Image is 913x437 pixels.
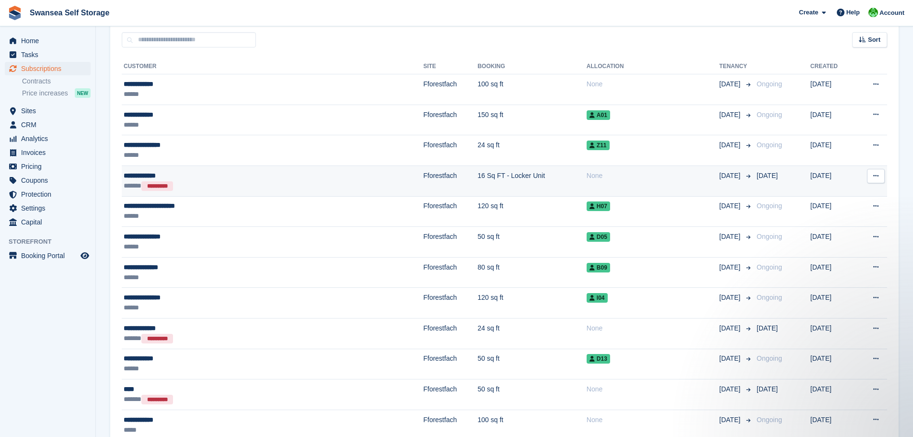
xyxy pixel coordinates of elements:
[79,250,91,261] a: Preview store
[587,293,608,303] span: I04
[587,263,610,272] span: B09
[477,196,586,227] td: 120 sq ft
[5,249,91,262] a: menu
[587,59,719,74] th: Allocation
[587,232,610,242] span: D05
[477,349,586,379] td: 50 sq ft
[477,165,586,196] td: 16 Sq FT - Locker Unit
[5,34,91,47] a: menu
[423,288,477,319] td: Fforestfach
[719,384,742,394] span: [DATE]
[423,349,477,379] td: Fforestfach
[719,415,742,425] span: [DATE]
[21,174,79,187] span: Coupons
[810,257,855,288] td: [DATE]
[868,8,878,17] img: Andrew Robbins
[587,171,719,181] div: None
[22,89,68,98] span: Price increases
[477,59,586,74] th: Booking
[477,379,586,410] td: 50 sq ft
[799,8,818,17] span: Create
[810,288,855,319] td: [DATE]
[810,74,855,105] td: [DATE]
[423,135,477,166] td: Fforestfach
[8,6,22,20] img: stora-icon-8386f47178a22dfd0bd8f6a31ec36ba5ce8667c1dd55bd0f319d3a0aa187defe.svg
[810,59,855,74] th: Created
[21,160,79,173] span: Pricing
[423,165,477,196] td: Fforestfach
[21,146,79,159] span: Invoices
[5,118,91,131] a: menu
[423,318,477,349] td: Fforestfach
[21,201,79,215] span: Settings
[5,146,91,159] a: menu
[477,105,586,135] td: 150 sq ft
[5,215,91,229] a: menu
[21,62,79,75] span: Subscriptions
[868,35,880,45] span: Sort
[21,48,79,61] span: Tasks
[26,5,113,21] a: Swansea Self Storage
[587,415,719,425] div: None
[21,249,79,262] span: Booking Portal
[757,233,782,240] span: Ongoing
[810,227,855,258] td: [DATE]
[810,105,855,135] td: [DATE]
[5,132,91,145] a: menu
[587,79,719,89] div: None
[423,196,477,227] td: Fforestfach
[587,354,610,364] span: D13
[719,354,742,364] span: [DATE]
[757,416,782,424] span: Ongoing
[810,196,855,227] td: [DATE]
[5,48,91,61] a: menu
[5,188,91,201] a: menu
[757,385,778,393] span: [DATE]
[719,59,753,74] th: Tenancy
[757,202,782,210] span: Ongoing
[810,349,855,379] td: [DATE]
[587,110,610,120] span: A01
[423,227,477,258] td: Fforestfach
[5,160,91,173] a: menu
[757,263,782,271] span: Ongoing
[477,135,586,166] td: 24 sq ft
[423,74,477,105] td: Fforestfach
[477,74,586,105] td: 100 sq ft
[719,110,742,120] span: [DATE]
[21,188,79,201] span: Protection
[423,105,477,135] td: Fforestfach
[122,59,423,74] th: Customer
[719,232,742,242] span: [DATE]
[846,8,860,17] span: Help
[757,294,782,301] span: Ongoing
[5,104,91,118] a: menu
[587,384,719,394] div: None
[757,354,782,362] span: Ongoing
[879,8,904,18] span: Account
[477,318,586,349] td: 24 sq ft
[719,323,742,333] span: [DATE]
[719,79,742,89] span: [DATE]
[587,323,719,333] div: None
[810,165,855,196] td: [DATE]
[21,34,79,47] span: Home
[810,379,855,410] td: [DATE]
[423,379,477,410] td: Fforestfach
[21,215,79,229] span: Capital
[22,77,91,86] a: Contracts
[21,118,79,131] span: CRM
[21,132,79,145] span: Analytics
[477,257,586,288] td: 80 sq ft
[810,318,855,349] td: [DATE]
[587,141,610,150] span: Z11
[5,201,91,215] a: menu
[757,80,782,88] span: Ongoing
[719,262,742,272] span: [DATE]
[719,171,742,181] span: [DATE]
[9,237,95,247] span: Storefront
[757,111,782,118] span: Ongoing
[21,104,79,118] span: Sites
[477,288,586,319] td: 120 sq ft
[5,62,91,75] a: menu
